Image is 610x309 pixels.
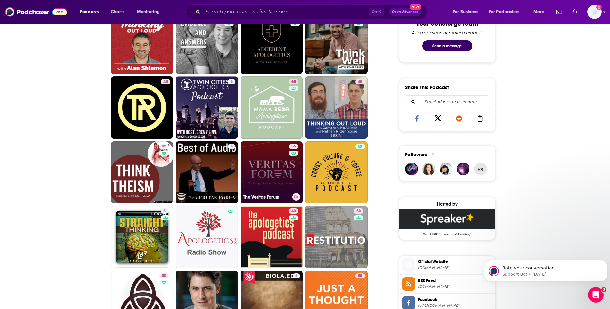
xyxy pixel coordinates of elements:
span: 32 [162,143,166,150]
button: +3 [474,163,487,175]
a: Share on Facebook [408,112,426,124]
a: RSS Feed[DOMAIN_NAME] [402,277,493,291]
a: Share on X/Twitter [429,112,447,124]
div: Hosted by [399,201,495,207]
iframe: Intercom notifications message [481,247,610,292]
span: apologetics315.com [418,265,493,270]
span: 48 [358,79,362,85]
span: Facebook [418,297,493,303]
a: 50 [176,12,238,74]
a: 32 [159,144,169,149]
a: Charts [106,7,128,17]
h3: Share This Podcast [405,84,449,90]
button: Open AdvancedNew [389,8,422,16]
span: Followers [405,151,427,157]
span: 3 [601,287,606,292]
a: 34 [305,12,368,74]
button: open menu [529,7,552,17]
span: 45 [163,79,168,85]
span: 55 [291,143,296,150]
input: Email address or username... [411,96,484,108]
a: Show notifications dropdown [570,6,580,17]
img: avalzano [457,163,469,175]
button: Send a message [422,40,472,51]
a: 65 [289,79,298,84]
span: RSS Feed [418,278,493,284]
span: spreaker.com [418,284,493,289]
span: Official Website [418,259,493,265]
span: New [410,4,421,10]
span: 65 [291,79,296,85]
span: Logged in as nwierenga [587,5,602,19]
svg: Add a profile image [596,5,602,10]
a: 5 [176,76,238,139]
button: open menu [448,7,486,17]
span: 40 [291,208,296,215]
a: 32 [111,141,173,204]
span: Podcasts [80,7,99,16]
span: For Podcasters [489,7,520,16]
a: 7 [241,12,303,74]
iframe: Intercom live chat [588,287,604,303]
a: 5 [228,144,235,149]
a: 40 [241,206,303,268]
a: 5 [111,206,173,268]
a: 50 [354,208,363,214]
span: 5 [231,143,233,150]
img: Tmczqrot1 [405,163,418,175]
span: 5 [295,273,297,279]
a: 40 [289,208,298,214]
img: Mberry [440,163,452,175]
img: bookkeepingskills [422,163,435,175]
button: open menu [75,7,107,17]
a: Share on Reddit [450,112,469,124]
a: 55The Veritas Forum [241,141,303,204]
a: 5 [228,79,235,84]
div: 7 [432,152,435,157]
a: 48 [355,79,365,84]
a: 5 [161,208,168,214]
a: Copy Link [471,112,489,124]
a: 65 [241,76,303,139]
span: 50 [162,273,166,279]
a: 55 [289,144,298,149]
img: Spreaker Deal: Get 1 FREE month of hosting! [399,209,495,229]
span: For Business [453,7,478,16]
button: open menu [132,7,168,17]
img: User Profile [587,5,602,19]
button: open menu [485,7,529,17]
a: 55 [355,273,365,278]
a: 45 [161,79,170,84]
span: Charts [111,7,124,16]
span: https://www.facebook.com/Apologetics315 [418,303,493,308]
span: More [533,7,544,16]
a: 45 [111,76,173,139]
a: Spreaker Deal: Get 1 FREE month of hosting! [399,209,495,236]
span: 5 [163,208,166,215]
a: Official Website[DOMAIN_NAME] [402,258,493,272]
div: Search followers [405,95,489,108]
span: 5 [231,79,233,85]
div: Ask a question or make a request. [412,30,483,35]
a: Show notifications dropdown [554,6,565,17]
h3: The Veritas Forum [243,194,290,200]
button: Show profile menu [587,5,602,19]
a: 48 [305,76,368,139]
a: 50 [305,206,368,268]
span: 50 [356,208,361,215]
a: 5 [293,273,300,278]
div: Search podcasts, credits, & more... [191,4,433,19]
input: Search podcasts, credits, & more... [203,7,369,17]
img: Podchaser - Follow, Share and Rate Podcasts [5,6,67,18]
a: 48 [111,12,173,74]
span: 55 [358,273,362,279]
